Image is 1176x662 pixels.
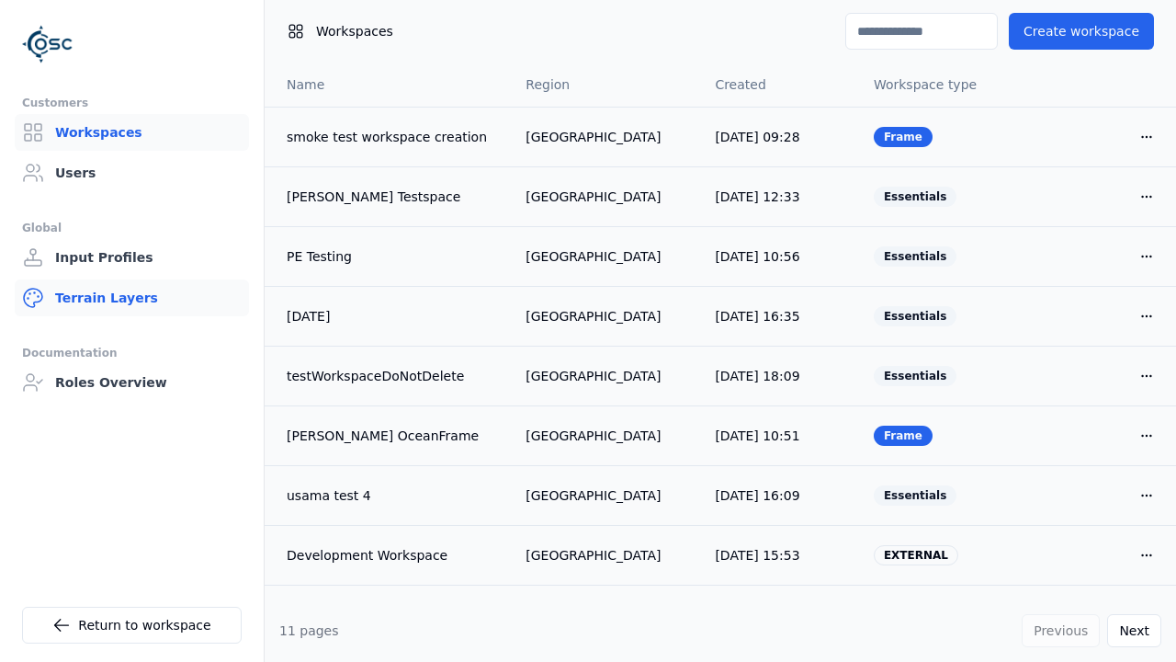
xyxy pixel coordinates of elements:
[15,280,249,316] a: Terrain Layers
[287,188,496,206] a: [PERSON_NAME] Testspace
[874,426,933,446] div: Frame
[287,427,496,445] a: [PERSON_NAME] OceanFrame
[15,154,249,191] a: Users
[874,246,956,267] div: Essentials
[1009,13,1154,50] button: Create workspace
[526,546,685,565] div: [GEOGRAPHIC_DATA]
[526,188,685,206] div: [GEOGRAPHIC_DATA]
[715,128,844,146] div: [DATE] 09:28
[15,239,249,276] a: Input Profiles
[22,18,73,70] img: Logo
[287,128,496,146] a: smoke test workspace creation
[287,486,496,505] a: usama test 4
[874,187,956,207] div: Essentials
[715,486,844,505] div: [DATE] 16:09
[700,63,859,107] th: Created
[287,307,496,325] a: [DATE]
[526,427,685,445] div: [GEOGRAPHIC_DATA]
[22,342,242,364] div: Documentation
[859,63,1018,107] th: Workspace type
[874,485,956,506] div: Essentials
[715,307,844,325] div: [DATE] 16:35
[316,22,393,40] span: Workspaces
[526,307,685,325] div: [GEOGRAPHIC_DATA]
[279,623,339,638] span: 11 pages
[715,427,844,445] div: [DATE] 10:51
[526,367,685,385] div: [GEOGRAPHIC_DATA]
[715,546,844,565] div: [DATE] 15:53
[287,367,496,385] a: testWorkspaceDoNotDelete
[15,364,249,401] a: Roles Overview
[265,63,511,107] th: Name
[287,546,496,565] a: Development Workspace
[874,306,956,326] div: Essentials
[526,247,685,266] div: [GEOGRAPHIC_DATA]
[22,92,242,114] div: Customers
[526,486,685,505] div: [GEOGRAPHIC_DATA]
[874,366,956,386] div: Essentials
[526,128,685,146] div: [GEOGRAPHIC_DATA]
[22,217,242,239] div: Global
[715,247,844,266] div: [DATE] 10:56
[15,114,249,151] a: Workspaces
[511,63,700,107] th: Region
[715,367,844,385] div: [DATE] 18:09
[715,188,844,206] div: [DATE] 12:33
[287,247,496,266] a: PE Testing
[1107,614,1161,647] button: Next
[874,545,958,565] div: EXTERNAL
[22,607,242,644] a: Return to workspace
[874,127,933,147] div: Frame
